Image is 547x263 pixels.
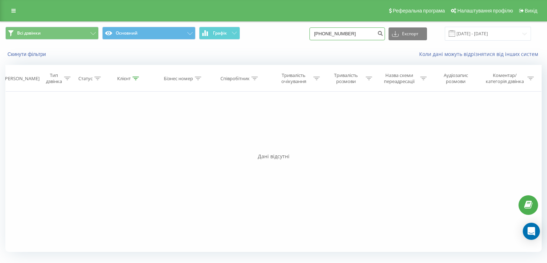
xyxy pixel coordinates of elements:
[5,27,99,40] button: Всі дзвінки
[17,30,41,36] span: Всі дзвінки
[5,153,542,160] div: Дані відсутні
[457,8,513,14] span: Налаштування профілю
[309,27,385,40] input: Пошук за номером
[484,72,526,84] div: Коментар/категорія дзвінка
[199,27,240,40] button: Графік
[328,72,364,84] div: Тривалість розмови
[117,76,131,82] div: Клієнт
[5,51,50,57] button: Скинути фільтри
[419,51,542,57] a: Коли дані можуть відрізнятися вiд інших систем
[220,76,250,82] div: Співробітник
[523,223,540,240] div: Open Intercom Messenger
[525,8,537,14] span: Вихід
[78,76,93,82] div: Статус
[213,31,227,36] span: Графік
[380,72,418,84] div: Назва схеми переадресації
[393,8,445,14] span: Реферальна програма
[164,76,193,82] div: Бізнес номер
[102,27,196,40] button: Основний
[389,27,427,40] button: Експорт
[435,72,477,84] div: Аудіозапис розмови
[276,72,312,84] div: Тривалість очікування
[4,76,40,82] div: [PERSON_NAME]
[45,72,62,84] div: Тип дзвінка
